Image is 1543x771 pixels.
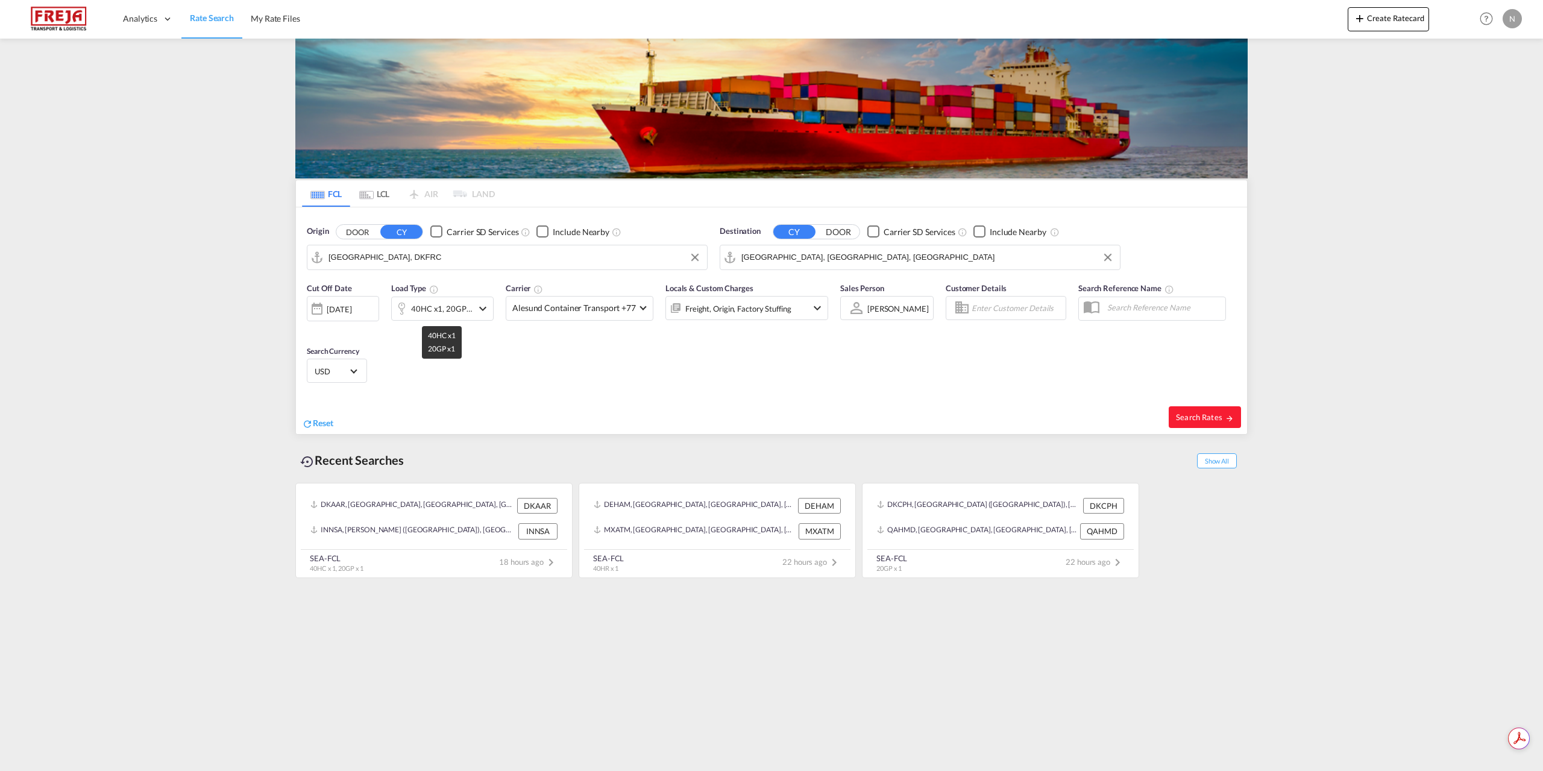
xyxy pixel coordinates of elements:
div: MXATM, Altamira, Mexico, Mexico & Central America, Americas [594,523,796,539]
div: N [1503,9,1522,28]
md-icon: icon-refresh [302,418,313,429]
div: DEHAM, Hamburg, Germany, Western Europe, Europe [594,498,795,514]
span: Carrier [506,283,543,293]
md-checkbox: Checkbox No Ink [867,225,955,238]
md-icon: Unchecked: Search for CY (Container Yard) services for all selected carriers.Checked : Search for... [521,227,530,237]
span: 22 hours ago [1066,557,1125,567]
div: DEHAM [798,498,841,514]
span: Sales Person [840,283,884,293]
input: Search by Port [328,248,701,266]
div: [DATE] [307,296,379,321]
md-icon: Your search will be saved by the below given name [1164,285,1174,294]
button: Clear Input [1099,248,1117,266]
recent-search-card: DEHAM, [GEOGRAPHIC_DATA], [GEOGRAPHIC_DATA], [GEOGRAPHIC_DATA], [GEOGRAPHIC_DATA] DEHAMMXATM, [GE... [579,483,856,578]
recent-search-card: DKCPH, [GEOGRAPHIC_DATA] ([GEOGRAPHIC_DATA]), [GEOGRAPHIC_DATA], [GEOGRAPHIC_DATA], [GEOGRAPHIC_D... [862,483,1139,578]
md-icon: icon-chevron-down [810,301,825,315]
div: [DATE] [327,304,351,315]
div: Carrier SD Services [884,226,955,238]
span: Alesund Container Transport +77 [512,302,636,314]
md-checkbox: Checkbox No Ink [536,225,609,238]
md-icon: icon-plus 400-fg [1353,11,1367,25]
input: Enter Customer Details [972,299,1062,317]
md-icon: icon-chevron-right [827,555,841,570]
div: DKAAR, Aarhus, Denmark, Northern Europe, Europe [310,498,514,514]
div: Carrier SD Services [447,226,518,238]
div: Origin DOOR CY Checkbox No InkUnchecked: Search for CY (Container Yard) services for all selected... [296,207,1247,434]
div: SEA-FCL [876,553,907,564]
div: INNSA [518,523,558,539]
div: 40HC x1 20GP x1 [411,300,473,317]
span: Cut Off Date [307,283,352,293]
md-datepicker: Select [307,320,316,336]
span: Customer Details [946,283,1007,293]
span: Search Currency [307,347,359,356]
span: Destination [720,225,761,238]
span: Rate Search [190,13,234,23]
div: Include Nearby [553,226,609,238]
span: 40HC x 1, 20GP x 1 [310,564,363,572]
span: Reset [313,418,333,428]
span: Analytics [123,13,157,25]
span: Help [1476,8,1497,29]
div: DKAAR [517,498,558,514]
div: Freight Origin Factory Stuffing [685,300,791,317]
img: 586607c025bf11f083711d99603023e7.png [18,5,99,33]
img: LCL+%26+FCL+BACKGROUND.png [295,39,1248,178]
span: Search Rates [1176,412,1234,422]
button: DOOR [817,225,859,239]
md-icon: icon-arrow-right [1225,414,1234,423]
button: Clear Input [686,248,704,266]
div: DKCPH, Copenhagen (Kobenhavn), Denmark, Northern Europe, Europe [877,498,1080,514]
span: Locals & Custom Charges [665,283,753,293]
div: Recent Searches [295,447,409,474]
button: icon-plus 400-fgCreate Ratecard [1348,7,1429,31]
div: QAHMD, Hamad, Qatar, Middle East, Middle East [877,523,1077,539]
md-input-container: Fredericia, DKFRC [307,245,707,269]
div: 40HC x1 20GP x1icon-chevron-down [391,297,494,321]
span: Load Type [391,283,439,293]
input: Search by Port [741,248,1114,266]
span: Search Reference Name [1078,283,1174,293]
recent-search-card: DKAAR, [GEOGRAPHIC_DATA], [GEOGRAPHIC_DATA], [GEOGRAPHIC_DATA], [GEOGRAPHIC_DATA] DKAARINNSA, [PE... [295,483,573,578]
span: My Rate Files [251,13,300,24]
md-icon: The selected Trucker/Carrierwill be displayed in the rate results If the rates are from another f... [533,285,543,294]
span: 40HR x 1 [593,564,618,572]
md-tab-item: FCL [302,180,350,207]
div: Include Nearby [990,226,1046,238]
span: 20GP x 1 [876,564,902,572]
md-icon: Unchecked: Search for CY (Container Yard) services for all selected carriers.Checked : Search for... [958,227,967,237]
div: SEA-FCL [310,553,363,564]
md-icon: icon-chevron-down [476,301,490,316]
span: 18 hours ago [499,557,558,567]
md-select: Select Currency: $ USDUnited States Dollar [313,362,360,380]
button: Search Ratesicon-arrow-right [1169,406,1241,428]
div: [PERSON_NAME] [867,304,929,313]
md-select: Sales Person: Nikolaj Korsvold [866,300,930,317]
md-input-container: Quebec City, QC, CAQUE [720,245,1120,269]
md-icon: Unchecked: Ignores neighbouring ports when fetching rates.Checked : Includes neighbouring ports w... [1050,227,1060,237]
md-icon: Unchecked: Ignores neighbouring ports when fetching rates.Checked : Includes neighbouring ports w... [612,227,621,237]
md-checkbox: Checkbox No Ink [430,225,518,238]
div: DKCPH [1083,498,1124,514]
span: USD [315,366,348,377]
div: Freight Origin Factory Stuffingicon-chevron-down [665,296,828,320]
span: Show All [1197,453,1237,468]
span: Origin [307,225,328,238]
md-checkbox: Checkbox No Ink [973,225,1046,238]
md-icon: icon-backup-restore [300,455,315,469]
span: 22 hours ago [782,557,841,567]
span: 40HC x1 20GP x1 [428,331,455,353]
md-icon: icon-information-outline [429,285,439,294]
md-icon: icon-chevron-right [544,555,558,570]
md-icon: icon-chevron-right [1110,555,1125,570]
div: Help [1476,8,1503,30]
div: INNSA, Jawaharlal Nehru (Nhava Sheva), India, Indian Subcontinent, Asia Pacific [310,523,515,539]
div: icon-refreshReset [302,417,333,430]
input: Search Reference Name [1101,298,1225,316]
button: CY [380,225,423,239]
button: CY [773,225,815,239]
div: SEA-FCL [593,553,624,564]
md-tab-item: LCL [350,180,398,207]
div: QAHMD [1080,523,1124,539]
